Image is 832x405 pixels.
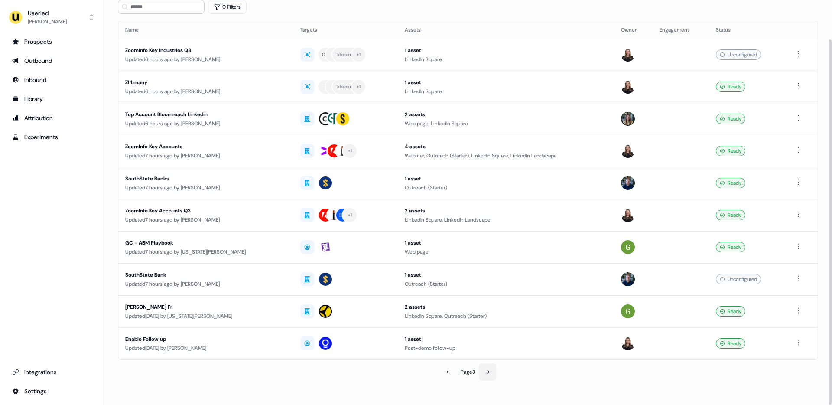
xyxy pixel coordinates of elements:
[7,54,97,68] a: Go to outbound experience
[125,335,286,343] div: Enablo Follow up
[7,130,97,144] a: Go to experiments
[716,146,745,156] div: Ready
[405,248,608,256] div: Web page
[621,144,635,158] img: Geneviève
[716,82,745,92] div: Ready
[405,344,608,353] div: Post-demo follow-up
[405,206,608,215] div: 2 assets
[621,336,635,350] img: Geneviève
[125,142,286,151] div: ZoomInfo Key Accounts
[405,271,608,279] div: 1 asset
[405,119,608,128] div: Web page, LinkedIn Square
[405,142,608,151] div: 4 assets
[653,21,709,39] th: Engagement
[405,335,608,343] div: 1 asset
[12,387,91,395] div: Settings
[12,37,91,46] div: Prospects
[716,210,745,220] div: Ready
[348,211,352,219] div: + 1
[125,119,286,128] div: Updated 6 hours ago by [PERSON_NAME]
[716,114,745,124] div: Ready
[322,51,341,59] div: Consulting
[716,338,745,349] div: Ready
[336,83,355,91] div: Telecommunications
[125,248,286,256] div: Updated 7 hours ago by [US_STATE][PERSON_NAME]
[7,384,97,398] a: Go to integrations
[405,280,608,288] div: Outreach (Starter)
[125,183,286,192] div: Updated 7 hours ago by [PERSON_NAME]
[7,73,97,87] a: Go to Inbound
[7,35,97,49] a: Go to prospects
[405,174,608,183] div: 1 asset
[28,9,67,17] div: Userled
[125,87,286,96] div: Updated 6 hours ago by [PERSON_NAME]
[12,56,91,65] div: Outbound
[405,46,608,55] div: 1 asset
[125,55,286,64] div: Updated 6 hours ago by [PERSON_NAME]
[118,21,293,39] th: Name
[405,303,608,311] div: 2 assets
[7,92,97,106] a: Go to templates
[12,114,91,122] div: Attribution
[405,78,608,87] div: 1 asset
[7,111,97,125] a: Go to attribution
[12,133,91,141] div: Experiments
[405,110,608,119] div: 2 assets
[405,312,608,320] div: LinkedIn Square, Outreach (Starter)
[336,51,355,59] div: Telecommunications
[621,272,635,286] img: James
[621,176,635,190] img: James
[716,178,745,188] div: Ready
[325,83,339,91] div: FinTech
[621,240,635,254] img: Georgia
[709,21,786,39] th: Status
[405,183,608,192] div: Outreach (Starter)
[621,80,635,94] img: Geneviève
[716,306,745,317] div: Ready
[621,304,635,318] img: Georgia
[621,48,635,62] img: Geneviève
[125,271,286,279] div: SouthState Bank
[716,49,761,60] div: Unconfigured
[125,78,286,87] div: ZI 1:many
[405,238,608,247] div: 1 asset
[125,216,286,224] div: Updated 7 hours ago by [PERSON_NAME]
[293,21,397,39] th: Targets
[614,21,653,39] th: Owner
[621,112,635,126] img: Charlotte
[405,151,608,160] div: Webinar, Outreach (Starter), LinkedIn Square, LinkedIn Landscape
[7,365,97,379] a: Go to integrations
[398,21,614,39] th: Assets
[348,147,352,155] div: + 1
[12,95,91,103] div: Library
[621,208,635,222] img: Geneviève
[405,216,608,224] div: LinkedIn Square, LinkedIn Landscape
[405,87,608,96] div: LinkedIn Square
[125,206,286,215] div: ZoomInfo Key Accounts Q3
[125,151,286,160] div: Updated 7 hours ago by [PERSON_NAME]
[125,46,286,55] div: ZoomInfo Key Industries Q3
[125,344,286,353] div: Updated [DATE] by [PERSON_NAME]
[405,55,608,64] div: LinkedIn Square
[125,303,286,311] div: [PERSON_NAME] Fr
[28,17,67,26] div: [PERSON_NAME]
[125,238,286,247] div: GC - ABM Playbook
[7,7,97,28] button: Userled[PERSON_NAME]
[357,83,361,91] div: + 1
[125,312,286,320] div: Updated [DATE] by [US_STATE][PERSON_NAME]
[12,368,91,376] div: Integrations
[125,280,286,288] div: Updated 7 hours ago by [PERSON_NAME]
[716,274,761,284] div: Unconfigured
[461,368,475,376] div: Page 3
[716,242,745,252] div: Ready
[12,75,91,84] div: Inbound
[125,174,286,183] div: SouthState Banks
[125,110,286,119] div: Top Account Bloomreach Linkedin
[357,51,361,59] div: + 1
